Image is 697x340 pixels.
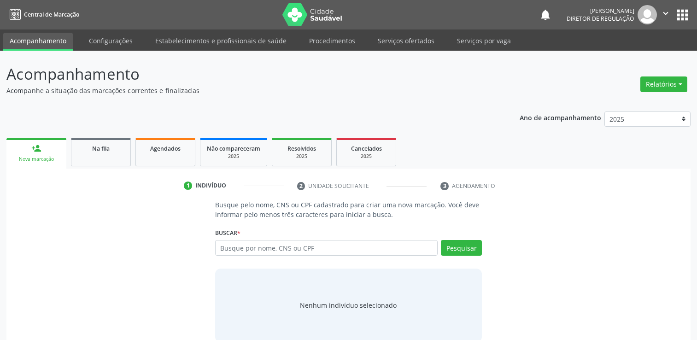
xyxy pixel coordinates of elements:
button: notifications [539,8,552,21]
span: Resolvidos [287,145,316,152]
a: Serviços ofertados [371,33,441,49]
a: Estabelecimentos e profissionais de saúde [149,33,293,49]
div: person_add [31,143,41,153]
img: img [638,5,657,24]
span: Agendados [150,145,181,152]
button:  [657,5,674,24]
a: Central de Marcação [6,7,79,22]
button: Pesquisar [441,240,482,256]
a: Configurações [82,33,139,49]
span: Não compareceram [207,145,260,152]
div: 2025 [207,153,260,160]
a: Serviços por vaga [451,33,517,49]
input: Busque por nome, CNS ou CPF [215,240,438,256]
label: Buscar [215,226,240,240]
a: Acompanhamento [3,33,73,51]
span: Cancelados [351,145,382,152]
button: Relatórios [640,76,687,92]
span: Central de Marcação [24,11,79,18]
div: 1 [184,182,192,190]
div: 2025 [343,153,389,160]
p: Busque pelo nome, CNS ou CPF cadastrado para criar uma nova marcação. Você deve informar pelo men... [215,200,482,219]
a: Procedimentos [303,33,362,49]
i:  [661,8,671,18]
p: Acompanhamento [6,63,486,86]
button: apps [674,7,691,23]
p: Ano de acompanhamento [520,111,601,123]
div: [PERSON_NAME] [567,7,634,15]
p: Acompanhe a situação das marcações correntes e finalizadas [6,86,486,95]
div: Nova marcação [13,156,60,163]
div: 2025 [279,153,325,160]
div: Indivíduo [195,182,226,190]
div: Nenhum indivíduo selecionado [300,300,397,310]
span: Na fila [92,145,110,152]
span: Diretor de regulação [567,15,634,23]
